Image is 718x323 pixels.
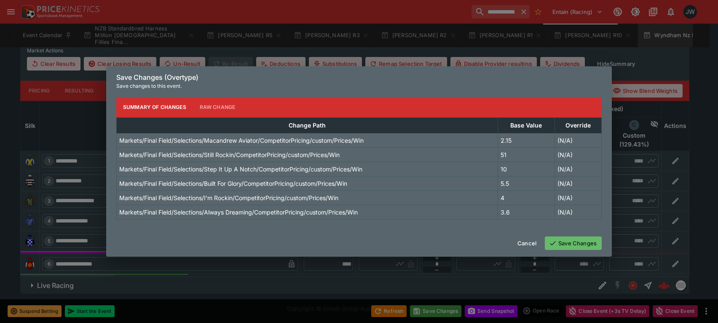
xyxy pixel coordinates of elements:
[498,117,555,133] th: Base Value
[119,193,338,202] p: Markets/Final Field/Selections/I'm Rockin/CompetitorPricing/custom/Prices/Win
[512,236,541,250] button: Cancel
[498,205,555,219] td: 3.6
[545,236,602,250] button: Save Changes
[555,205,601,219] td: (N/A)
[119,165,362,174] p: Markets/Final Field/Selections/Step It Up A Notch/CompetitorPricing/custom/Prices/Win
[119,150,340,159] p: Markets/Final Field/Selections/Still Rockin/CompetitorPricing/custom/Prices/Win
[119,179,347,188] p: Markets/Final Field/Selections/Built For Glory/CompetitorPricing/custom/Prices/Win
[498,147,555,162] td: 51
[555,133,601,147] td: (N/A)
[498,176,555,190] td: 5.5
[555,162,601,176] td: (N/A)
[117,117,498,133] th: Change Path
[555,147,601,162] td: (N/A)
[116,97,193,117] button: Summary of Changes
[116,82,602,90] p: Save changes to this event.
[498,190,555,205] td: 4
[193,97,242,117] button: Raw Change
[498,162,555,176] td: 10
[555,117,601,133] th: Override
[119,136,364,145] p: Markets/Final Field/Selections/Macandrew Aviator/CompetitorPricing/custom/Prices/Win
[555,190,601,205] td: (N/A)
[498,133,555,147] td: 2.15
[119,208,358,217] p: Markets/Final Field/Selections/Always Dreaming/CompetitorPricing/custom/Prices/Win
[116,73,602,82] h6: Save Changes (Overtype)
[555,176,601,190] td: (N/A)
